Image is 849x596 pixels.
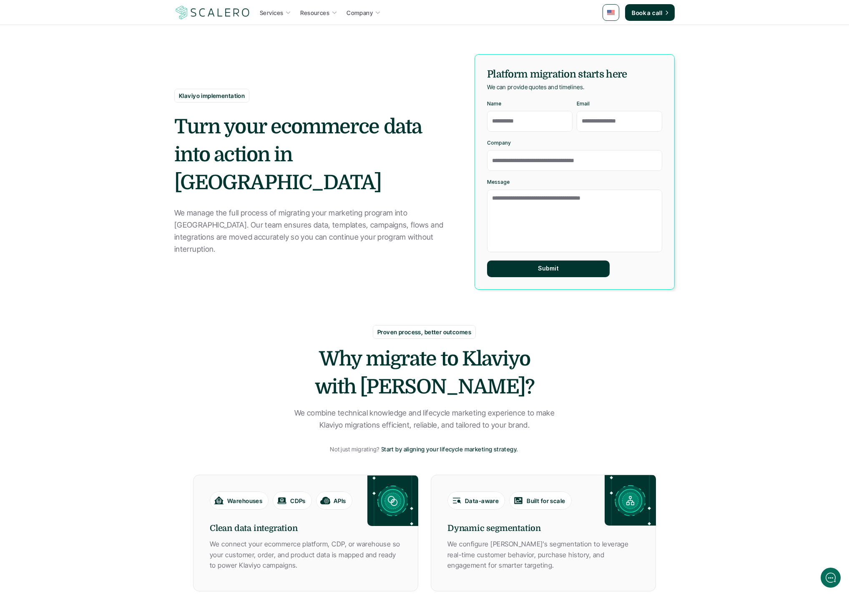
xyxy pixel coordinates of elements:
[13,110,154,127] button: New conversation
[487,82,584,92] p: We can provide quotes and timelines.
[487,111,573,132] input: Name
[289,407,560,431] p: We combine technical knowledge and lifecycle marketing experience to make Klaviyo migrations effi...
[527,496,565,505] p: Built for scale
[334,496,346,505] p: APIs
[487,140,511,146] p: Company
[179,91,245,100] p: Klaviyo implementation
[210,522,402,535] h6: Clean data integration
[487,150,662,171] input: Company
[577,101,590,107] p: Email
[447,522,639,535] h6: Dynamic segmentation
[330,444,379,454] p: Not just migrating?
[290,496,306,505] p: CDPs
[487,260,610,277] button: Submit
[487,179,510,185] p: Message
[210,539,402,571] p: We connect your ecommerce platform, CDP, or warehouse so your customer, order, and product data i...
[54,115,100,122] span: New conversation
[381,445,520,453] a: Start by aligning your lifecycle marketing strategy.
[487,190,662,252] textarea: Message
[381,445,518,453] p: Start by aligning your lifecycle marketing strategy.
[174,207,445,255] p: We manage the full process of migrating your marketing program into [GEOGRAPHIC_DATA]. Our team e...
[13,40,154,54] h1: Hi! Welcome to [GEOGRAPHIC_DATA].
[299,345,550,401] h2: Why migrate to Klaviyo with [PERSON_NAME]?
[447,539,639,571] p: We configure [PERSON_NAME]’s segmentation to leverage real-time customer behavior, purchase histo...
[347,8,373,17] p: Company
[70,291,105,297] span: We run on Gist
[174,113,456,197] h2: Turn your ecommerce data into action in [GEOGRAPHIC_DATA]
[227,496,262,505] p: Warehouses
[821,568,841,588] iframe: gist-messenger-bubble-iframe
[577,111,662,132] input: Email
[487,101,501,107] p: Name
[13,55,154,95] h2: Let us know if we can help with lifecycle marketing.
[465,496,499,505] p: Data-aware
[538,265,559,272] p: Submit
[625,4,675,21] a: Book a call
[632,8,662,17] p: Book a call
[174,5,251,20] img: Scalero company logotype
[377,328,471,336] p: Proven process, better outcomes
[300,8,329,17] p: Resources
[260,8,283,17] p: Services
[487,67,662,82] h5: Platform migration starts here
